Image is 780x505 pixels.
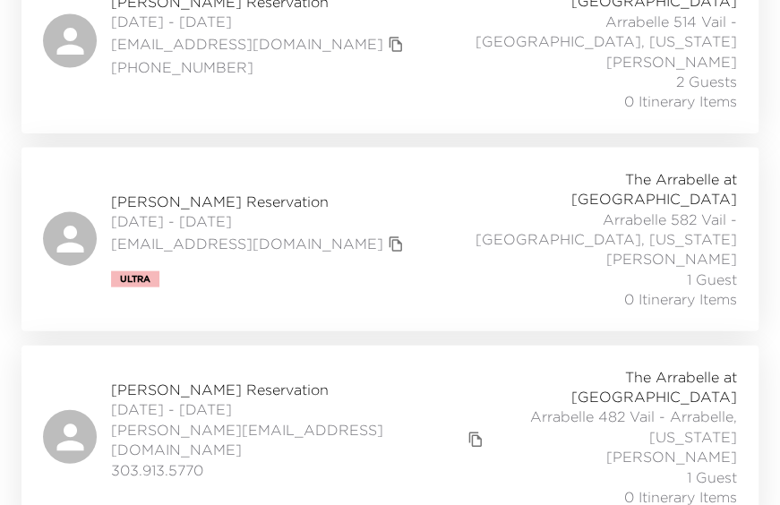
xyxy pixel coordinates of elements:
span: 2 Guests [676,72,737,91]
span: Ultra [120,274,150,285]
a: [PERSON_NAME][EMAIL_ADDRESS][DOMAIN_NAME] [111,420,463,460]
span: [PERSON_NAME] [606,447,737,466]
a: [PERSON_NAME] Reservation[DATE] - [DATE][EMAIL_ADDRESS][DOMAIN_NAME]copy primary member emailUltr... [21,148,759,331]
span: [PERSON_NAME] Reservation [111,380,488,399]
span: [DATE] - [DATE] [111,12,408,31]
span: 1 Guest [687,467,737,487]
button: copy primary member email [463,427,488,452]
button: copy primary member email [383,232,408,257]
span: 0 Itinerary Items [624,91,737,111]
span: 303.913.5770 [111,460,488,480]
span: The Arrabelle at [GEOGRAPHIC_DATA] [459,169,737,210]
span: Arrabelle 482 Vail - Arrabelle, [US_STATE] [488,407,737,447]
span: 1 Guest [687,270,737,289]
span: The Arrabelle at [GEOGRAPHIC_DATA] [488,367,737,407]
button: copy primary member email [383,32,408,57]
span: 0 Itinerary Items [624,289,737,309]
span: [DATE] - [DATE] [111,211,408,231]
span: [PERSON_NAME] Reservation [111,192,408,211]
span: [PHONE_NUMBER] [111,57,408,77]
span: [PERSON_NAME] [606,249,737,269]
span: Arrabelle 582 Vail - [GEOGRAPHIC_DATA], [US_STATE] [459,210,737,250]
span: Arrabelle 514 Vail - [GEOGRAPHIC_DATA], [US_STATE] [459,12,737,52]
span: [DATE] - [DATE] [111,399,488,419]
a: [EMAIL_ADDRESS][DOMAIN_NAME] [111,34,383,54]
a: [EMAIL_ADDRESS][DOMAIN_NAME] [111,234,383,253]
span: [PERSON_NAME] [606,52,737,72]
